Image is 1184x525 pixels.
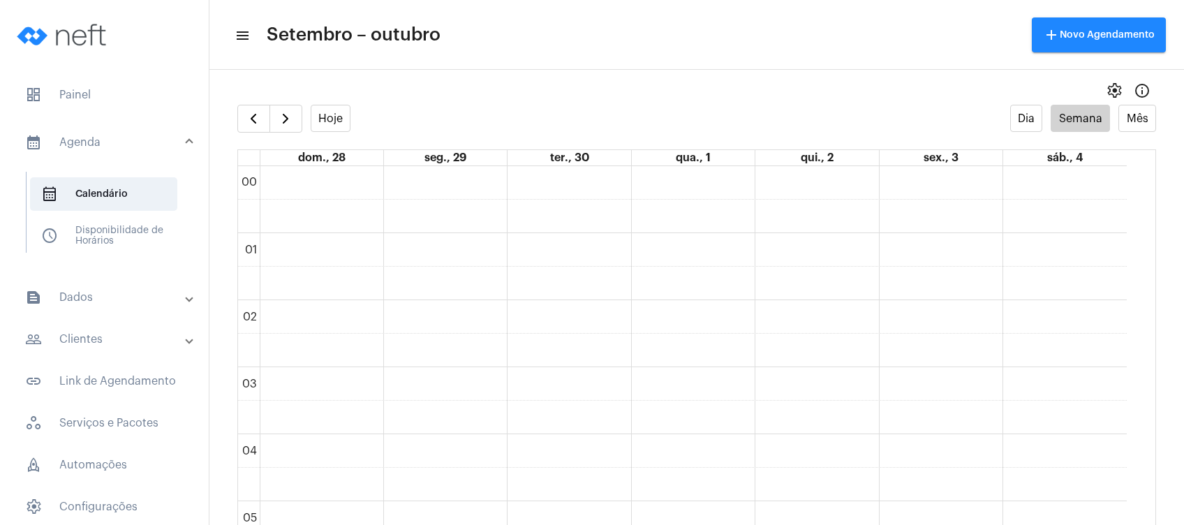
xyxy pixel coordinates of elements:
[30,219,177,253] span: Disponibilidade de Horários
[673,150,713,165] a: 1 de outubro de 2025
[242,244,260,256] div: 01
[25,289,186,306] mat-panel-title: Dados
[1118,105,1156,132] button: Mês
[8,120,209,165] mat-expansion-panel-header: sidenav iconAgenda
[1100,77,1128,105] button: settings
[14,448,195,482] span: Automações
[14,406,195,440] span: Serviços e Pacotes
[41,186,58,202] span: sidenav icon
[240,311,260,323] div: 02
[8,165,209,272] div: sidenav iconAgenda
[8,281,209,314] mat-expansion-panel-header: sidenav iconDados
[14,78,195,112] span: Painel
[311,105,351,132] button: Hoje
[14,490,195,524] span: Configurações
[25,289,42,306] mat-icon: sidenav icon
[239,378,260,390] div: 03
[25,331,186,348] mat-panel-title: Clientes
[25,457,42,473] span: sidenav icon
[295,150,348,165] a: 28 de setembro de 2025
[25,87,42,103] span: sidenav icon
[25,373,42,390] mat-icon: sidenav icon
[239,445,260,457] div: 04
[25,498,42,515] span: sidenav icon
[921,150,961,165] a: 3 de outubro de 2025
[8,323,209,356] mat-expansion-panel-header: sidenav iconClientes
[1043,27,1060,43] mat-icon: add
[25,134,42,151] mat-icon: sidenav icon
[1044,150,1086,165] a: 4 de outubro de 2025
[239,176,260,188] div: 00
[25,415,42,431] span: sidenav icon
[267,24,441,46] span: Setembro – outubro
[1106,82,1123,99] span: settings
[1043,30,1155,40] span: Novo Agendamento
[422,150,469,165] a: 29 de setembro de 2025
[237,105,270,133] button: Semana Anterior
[798,150,836,165] a: 2 de outubro de 2025
[240,512,260,524] div: 05
[1128,77,1156,105] button: Info
[1134,82,1150,99] mat-icon: Info
[1010,105,1043,132] button: Dia
[25,134,186,151] mat-panel-title: Agenda
[41,228,58,244] span: sidenav icon
[11,7,116,63] img: logo-neft-novo-2.png
[25,331,42,348] mat-icon: sidenav icon
[1051,105,1110,132] button: Semana
[235,27,249,44] mat-icon: sidenav icon
[1032,17,1166,52] button: Novo Agendamento
[269,105,302,133] button: Próximo Semana
[30,177,177,211] span: Calendário
[14,364,195,398] span: Link de Agendamento
[547,150,592,165] a: 30 de setembro de 2025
